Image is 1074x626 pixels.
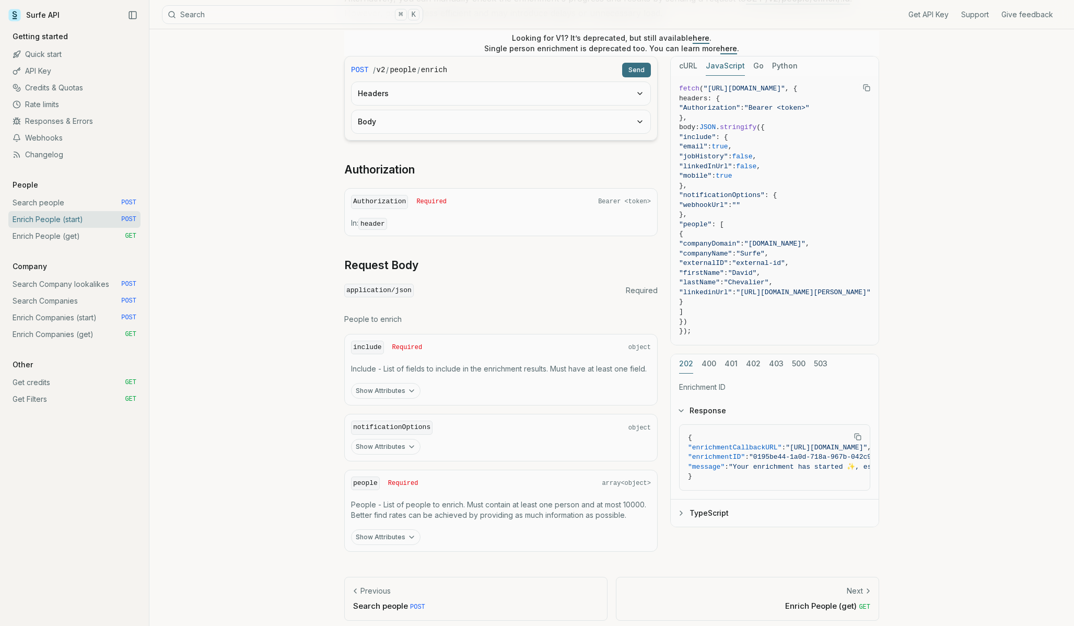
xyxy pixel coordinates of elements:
button: Copy Text [859,80,874,96]
span: "firstName" [679,269,724,277]
span: POST [410,604,425,611]
button: 400 [702,354,716,374]
a: Enrich Companies (start) POST [8,309,141,326]
button: Send [622,63,651,77]
span: Bearer <token> [598,198,651,206]
span: { [688,434,692,442]
span: "[DOMAIN_NAME]" [744,240,805,248]
span: GET [125,378,136,387]
span: : [732,250,736,258]
span: , [752,153,756,160]
span: , [765,250,769,258]
button: Headers [352,82,650,105]
a: PreviousSearch people POST [344,577,608,620]
span: "" [732,201,740,209]
button: 401 [725,354,738,374]
span: } [679,298,683,306]
span: "Chevalier" [724,279,769,286]
span: . [716,123,720,131]
span: "enrichmentID" [688,453,745,461]
button: 202 [679,354,693,374]
span: true [711,143,728,150]
span: : [740,240,744,248]
span: POST [121,215,136,224]
a: Support [961,9,989,20]
span: "Surfe" [736,250,765,258]
p: People [8,180,42,190]
span: "email" [679,143,708,150]
code: Authorization [351,195,408,209]
code: notificationOptions [351,421,433,435]
button: Search⌘K [162,5,423,24]
button: cURL [679,56,697,76]
button: 500 [792,354,805,374]
span: }); [679,327,691,335]
code: enrich [421,65,447,75]
p: Next [847,586,863,596]
a: Responses & Errors [8,113,141,130]
span: Required [392,343,423,352]
p: Enrichment ID [679,382,870,392]
code: people [351,477,380,491]
span: "linkedinUrl" [679,288,732,296]
span: } [688,472,692,480]
a: NextEnrich People (get) GET [616,577,879,620]
a: API Key [8,63,141,79]
p: Search people [353,600,599,611]
a: Webhooks [8,130,141,146]
span: , [805,240,810,248]
span: "linkedInUrl" [679,163,732,170]
span: : [781,444,786,451]
span: POST [121,314,136,322]
span: "enrichmentCallbackURL" [688,444,781,451]
a: Changelog [8,146,141,163]
p: Looking for V1? It’s deprecated, but still available . Single person enrichment is deprecated too... [484,33,739,54]
span: Required [626,285,658,296]
span: "webhookUrl" [679,201,728,209]
span: GET [125,232,136,240]
button: Response [671,397,879,424]
code: application/json [344,284,414,298]
a: Search people POST [8,194,141,211]
span: : [724,269,728,277]
span: stringify [720,123,756,131]
span: : [ [711,221,723,228]
span: , [756,163,761,170]
span: : [732,163,736,170]
span: "Bearer <token>" [744,104,810,112]
button: 403 [769,354,784,374]
span: , [867,444,871,451]
a: here [720,44,737,53]
code: include [351,341,384,355]
p: In: [351,218,651,229]
span: "Your enrichment has started ✨, estimated time: 2 seconds." [729,463,973,471]
span: }, [679,114,687,122]
button: 402 [746,354,761,374]
p: Include - List of fields to include in the enrichment results. Must have at least one field. [351,364,651,374]
span: : [728,153,732,160]
a: here [693,33,709,42]
span: Required [416,198,447,206]
span: "companyName" [679,250,732,258]
span: : [740,104,744,112]
span: { [679,230,683,238]
a: Search Companies POST [8,293,141,309]
span: "external-id" [732,259,785,267]
span: }) [679,318,687,326]
span: ( [699,85,704,92]
span: : [732,288,736,296]
a: Credits & Quotas [8,79,141,96]
span: : [728,259,732,267]
button: Go [753,56,764,76]
kbd: K [408,9,419,20]
span: , [756,269,761,277]
button: TypeScript [671,500,879,527]
span: "companyDomain" [679,240,740,248]
span: / [417,65,420,75]
span: POST [121,280,136,288]
span: / [386,65,389,75]
span: GET [125,330,136,339]
a: Rate limits [8,96,141,113]
a: Quick start [8,46,141,63]
span: "0195be44-1a0d-718a-967b-042c9d17ffd7" [749,453,904,461]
